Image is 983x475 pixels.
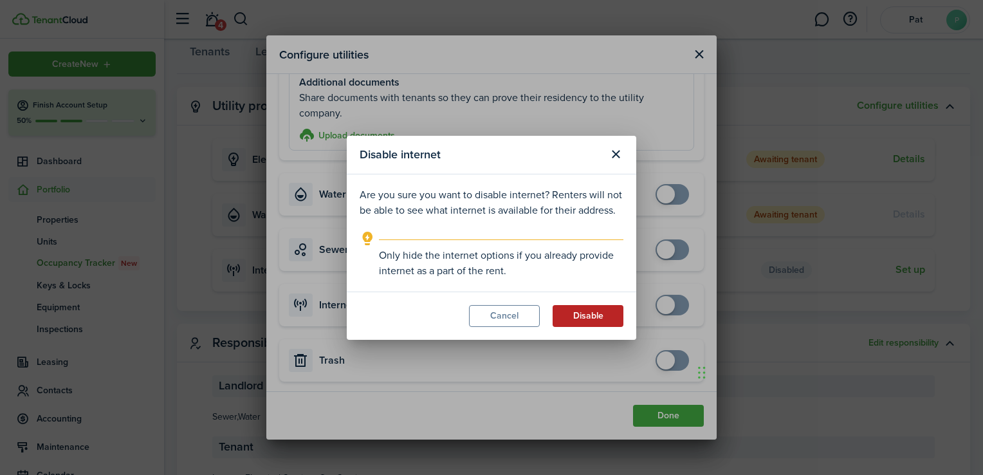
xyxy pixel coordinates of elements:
button: Disable [553,305,623,327]
button: Close modal [605,144,627,165]
div: Drag [698,353,706,392]
p: Are you sure you want to disable internet? Renters will not be able to see what internet is avail... [360,187,623,218]
modal-title: Disable internet [360,142,602,167]
i: outline [360,231,376,247]
explanation-description: Only hide the internet options if you already provide internet as a part of the rent. [379,248,623,279]
iframe: Chat Widget [694,340,758,402]
button: Cancel [469,305,540,327]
